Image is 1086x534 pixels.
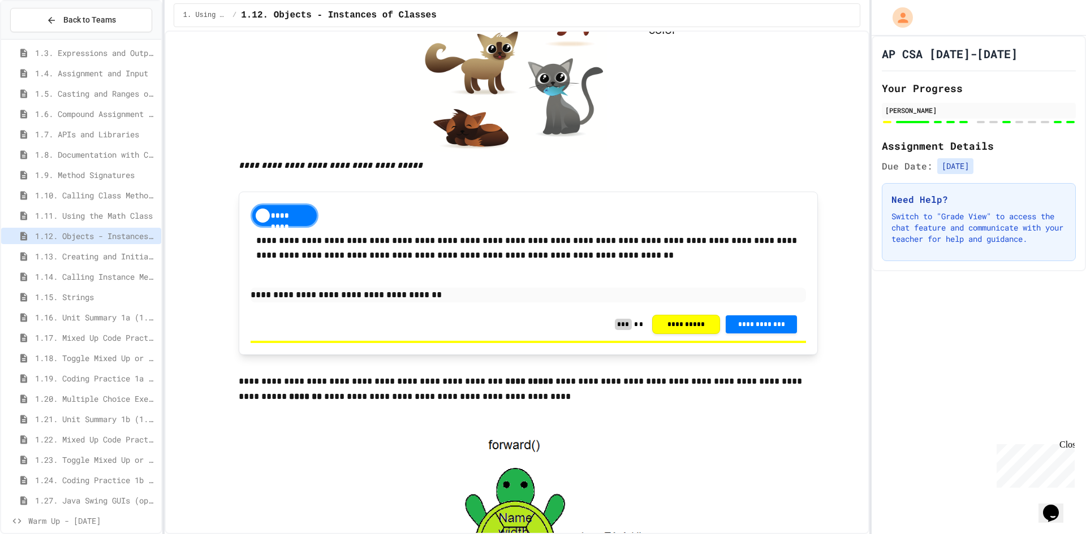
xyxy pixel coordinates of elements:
[10,8,152,32] button: Back to Teams
[35,189,157,201] span: 1.10. Calling Class Methods
[232,11,236,20] span: /
[35,372,157,384] span: 1.19. Coding Practice 1a (1.1-1.6)
[35,474,157,486] span: 1.24. Coding Practice 1b (1.7-1.15)
[35,108,157,120] span: 1.6. Compound Assignment Operators
[35,332,157,344] span: 1.17. Mixed Up Code Practice 1.1-1.6
[35,47,157,59] span: 1.3. Expressions and Output [New]
[885,105,1072,115] div: [PERSON_NAME]
[35,291,157,303] span: 1.15. Strings
[891,211,1066,245] p: Switch to "Grade View" to access the chat feature and communicate with your teacher for help and ...
[882,46,1018,62] h1: AP CSA [DATE]-[DATE]
[882,138,1076,154] h2: Assignment Details
[35,271,157,283] span: 1.14. Calling Instance Methods
[992,440,1075,488] iframe: chat widget
[937,158,973,174] span: [DATE]
[35,230,157,242] span: 1.12. Objects - Instances of Classes
[63,14,116,26] span: Back to Teams
[882,80,1076,96] h2: Your Progress
[35,413,157,425] span: 1.21. Unit Summary 1b (1.7-1.15)
[28,515,157,527] span: Warm Up - [DATE]
[183,11,228,20] span: 1. Using Objects and Methods
[35,210,157,222] span: 1.11. Using the Math Class
[35,88,157,99] span: 1.5. Casting and Ranges of Values
[35,352,157,364] span: 1.18. Toggle Mixed Up or Write Code Practice 1.1-1.6
[891,193,1066,206] h3: Need Help?
[35,311,157,323] span: 1.16. Unit Summary 1a (1.1-1.6)
[35,433,157,445] span: 1.22. Mixed Up Code Practice 1b (1.7-1.15)
[881,5,916,31] div: My Account
[35,128,157,140] span: 1.7. APIs and Libraries
[35,149,157,160] span: 1.8. Documentation with Comments and Preconditions
[882,159,933,173] span: Due Date:
[5,5,78,72] div: Chat with us now!Close
[35,169,157,181] span: 1.9. Method Signatures
[241,8,437,22] span: 1.12. Objects - Instances of Classes
[1038,489,1075,523] iframe: chat widget
[35,454,157,466] span: 1.23. Toggle Mixed Up or Write Code Practice 1b (1.7-1.15)
[35,494,157,506] span: 1.27. Java Swing GUIs (optional)
[35,250,157,262] span: 1.13. Creating and Initializing Objects: Constructors
[35,393,157,405] span: 1.20. Multiple Choice Exercises for Unit 1a (1.1-1.6)
[35,67,157,79] span: 1.4. Assignment and Input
